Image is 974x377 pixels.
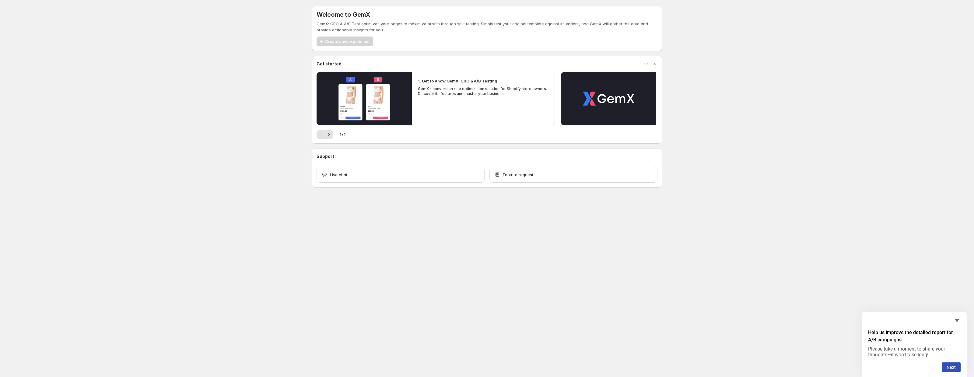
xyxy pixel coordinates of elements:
[325,130,333,139] button: Next
[868,317,961,372] div: Help us improve the detailed report for A/B campaigns
[330,172,347,178] span: Live chat
[953,317,961,324] button: Hide survey
[317,21,657,33] p: GemX: CRO & A/B Test optimizes your pages to maximize profits through split testing. Simply test ...
[561,72,656,125] button: Play video
[868,329,961,344] h2: Help us improve the detailed report for A/B campaigns
[317,11,370,18] h5: Welcome to GemX
[503,172,533,178] span: Feature request
[317,130,333,139] nav: Pagination
[868,346,961,358] p: Please take a moment to share your thoughts—it won’t take long!
[339,131,346,138] span: 1 / 2
[317,72,412,125] button: Play video
[418,78,497,84] h2: 1. Get to Know GemX: CRO & A/B Testing
[317,153,334,159] h3: Support
[942,362,961,372] button: Next question
[418,86,549,96] p: GemX - conversion rate optimization solution for Shopify store owners. Discover its features and ...
[317,61,342,67] h3: Get started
